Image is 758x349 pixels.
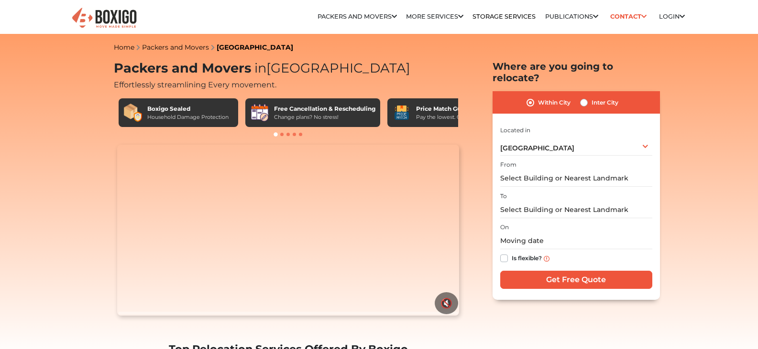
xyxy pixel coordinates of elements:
[147,113,229,121] div: Household Damage Protection
[512,253,542,263] label: Is flexible?
[472,13,536,20] a: Storage Services
[500,192,507,201] label: To
[659,13,685,20] a: Login
[147,105,229,113] div: Boxigo Sealed
[500,233,652,249] input: Moving date
[500,160,516,169] label: From
[117,145,459,316] video: Your browser does not support the video tag.
[251,60,410,76] span: [GEOGRAPHIC_DATA]
[142,43,209,52] a: Packers and Movers
[500,170,652,187] input: Select Building or Nearest Landmark
[416,105,489,113] div: Price Match Guarantee
[217,43,293,52] a: [GEOGRAPHIC_DATA]
[592,97,618,108] label: Inter City
[318,13,397,20] a: Packers and Movers
[500,223,509,232] label: On
[493,61,660,84] h2: Where are you going to relocate?
[500,144,574,152] span: [GEOGRAPHIC_DATA]
[250,103,269,122] img: Free Cancellation & Rescheduling
[406,13,463,20] a: More services
[123,103,143,122] img: Boxigo Sealed
[392,103,411,122] img: Price Match Guarantee
[538,97,571,108] label: Within City
[416,113,489,121] div: Pay the lowest. Guaranteed!
[114,80,276,89] span: Effortlessly streamlining Every movement.
[607,9,650,24] a: Contact
[500,126,530,135] label: Located in
[254,60,266,76] span: in
[274,113,375,121] div: Change plans? No stress!
[274,105,375,113] div: Free Cancellation & Rescheduling
[500,201,652,218] input: Select Building or Nearest Landmark
[544,256,549,262] img: info
[545,13,598,20] a: Publications
[114,61,463,76] h1: Packers and Movers
[435,292,458,314] button: 🔇
[71,7,138,30] img: Boxigo
[114,43,134,52] a: Home
[500,271,652,289] input: Get Free Quote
